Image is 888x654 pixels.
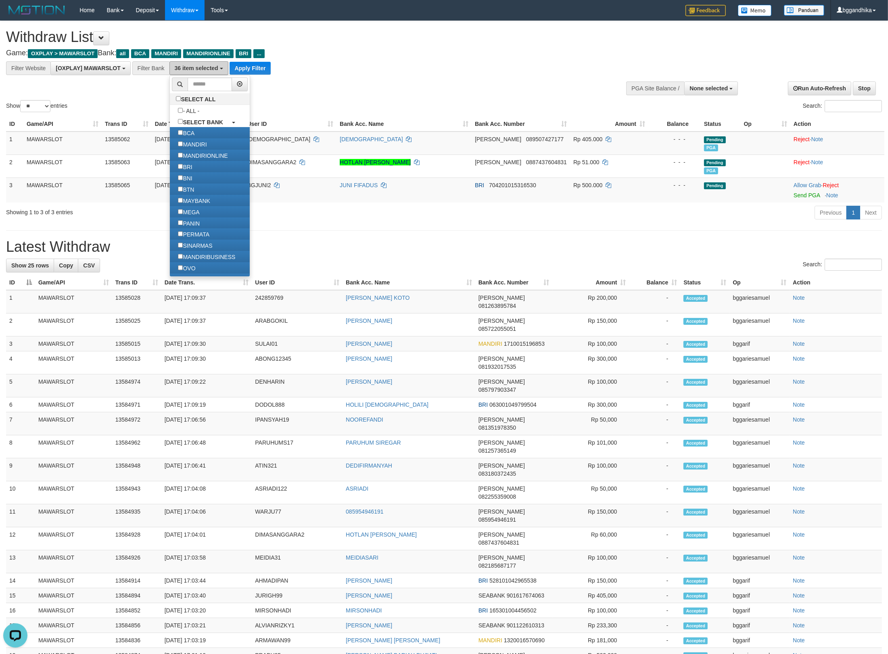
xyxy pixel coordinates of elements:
[478,295,525,301] span: [PERSON_NAME]
[570,117,648,132] th: Amount: activate to sort column ascending
[478,439,525,446] span: [PERSON_NAME]
[170,93,224,104] label: SELECT ALL
[853,81,876,95] a: Stop
[794,182,821,188] a: Allow Grab
[23,178,102,203] td: MAWARSLOT
[340,136,403,142] a: [DEMOGRAPHIC_DATA]
[823,182,839,188] a: Reject
[346,607,382,614] a: MIRSONHADI
[35,290,112,313] td: MAWARSLOT
[170,274,211,285] label: GOPAY
[170,116,250,127] a: SELECT BANK
[472,117,570,132] th: Bank Acc. Number: activate to sort column ascending
[50,61,130,75] button: [OXPLAY] MAWARSLOT
[105,159,130,165] span: 13585063
[793,607,805,614] a: Note
[683,402,708,409] span: Accepted
[252,351,343,374] td: ABONG12345
[54,259,78,272] a: Copy
[3,3,27,27] button: Open LiveChat chat widget
[112,290,161,313] td: 13585028
[346,416,383,423] a: NOOREFANDI
[860,206,882,219] a: Next
[784,5,824,16] img: panduan.png
[247,136,311,142] span: [DEMOGRAPHIC_DATA]
[652,158,698,166] div: - - -
[346,592,392,599] a: [PERSON_NAME]
[6,481,35,504] td: 10
[729,351,790,374] td: bggariesamuel
[704,167,718,174] span: Marked by bggariesamuel
[803,259,882,271] label: Search:
[6,205,364,216] div: Showing 1 to 3 of 3 entries
[170,217,208,229] label: PANIN
[629,458,681,481] td: -
[683,341,708,348] span: Accepted
[475,182,484,188] span: BRI
[793,592,805,599] a: Note
[793,531,805,538] a: Note
[526,159,567,165] span: Copy 0887437604831 to clipboard
[629,336,681,351] td: -
[346,577,392,584] a: [PERSON_NAME]
[6,61,50,75] div: Filter Website
[152,117,244,132] th: Date Trans.: activate to sort column descending
[793,439,805,446] a: Note
[346,295,410,301] a: [PERSON_NAME] KOTO
[741,117,790,132] th: Op: activate to sort column ascending
[685,5,726,16] img: Feedback.jpg
[790,155,884,178] td: ·
[478,416,525,423] span: [PERSON_NAME]
[161,397,252,412] td: [DATE] 17:09:19
[170,150,236,161] label: MANDIRIONLINE
[729,481,790,504] td: bggariesamuel
[161,504,252,527] td: [DATE] 17:04:06
[790,178,884,203] td: ·
[161,275,252,290] th: Date Trans.: activate to sort column ascending
[552,458,629,481] td: Rp 100,000
[178,186,183,192] input: BTN
[252,435,343,458] td: PARUHUMS17
[112,313,161,336] td: 13585025
[23,117,102,132] th: Game/API: activate to sort column ascending
[252,336,343,351] td: SULAI01
[78,259,100,272] a: CSV
[794,136,810,142] a: Reject
[729,412,790,435] td: bggariesamuel
[793,295,805,301] a: Note
[178,209,183,214] input: MEGA
[170,105,208,116] label: - ALL -
[346,439,401,446] a: PARUHUM SIREGAR
[132,61,169,75] div: Filter Bank
[112,351,161,374] td: 13585013
[803,100,882,112] label: Search:
[478,355,525,362] span: [PERSON_NAME]
[23,132,102,155] td: MAWARSLOT
[161,435,252,458] td: [DATE] 17:06:48
[683,356,708,363] span: Accepted
[35,458,112,481] td: MAWARSLOT
[161,290,252,313] td: [DATE] 17:09:37
[112,374,161,397] td: 13584974
[793,341,805,347] a: Note
[161,458,252,481] td: [DATE] 17:06:41
[811,159,823,165] a: Note
[175,65,218,71] span: 36 item selected
[59,262,73,269] span: Copy
[629,412,681,435] td: -
[176,96,181,101] input: SELECT ALL
[478,485,525,492] span: [PERSON_NAME]
[346,462,392,469] a: DEDIFIRMANYAH
[252,374,343,397] td: DENHARIN
[475,275,552,290] th: Bank Acc. Number: activate to sort column ascending
[170,206,208,217] label: MEGA
[683,379,708,386] span: Accepted
[629,435,681,458] td: -
[183,119,223,125] b: SELECT BANK
[683,417,708,424] span: Accepted
[252,412,343,435] td: IPANSYAH19
[793,318,805,324] a: Note
[6,290,35,313] td: 1
[183,49,234,58] span: MANDIRIONLINE
[729,458,790,481] td: bggariesamuel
